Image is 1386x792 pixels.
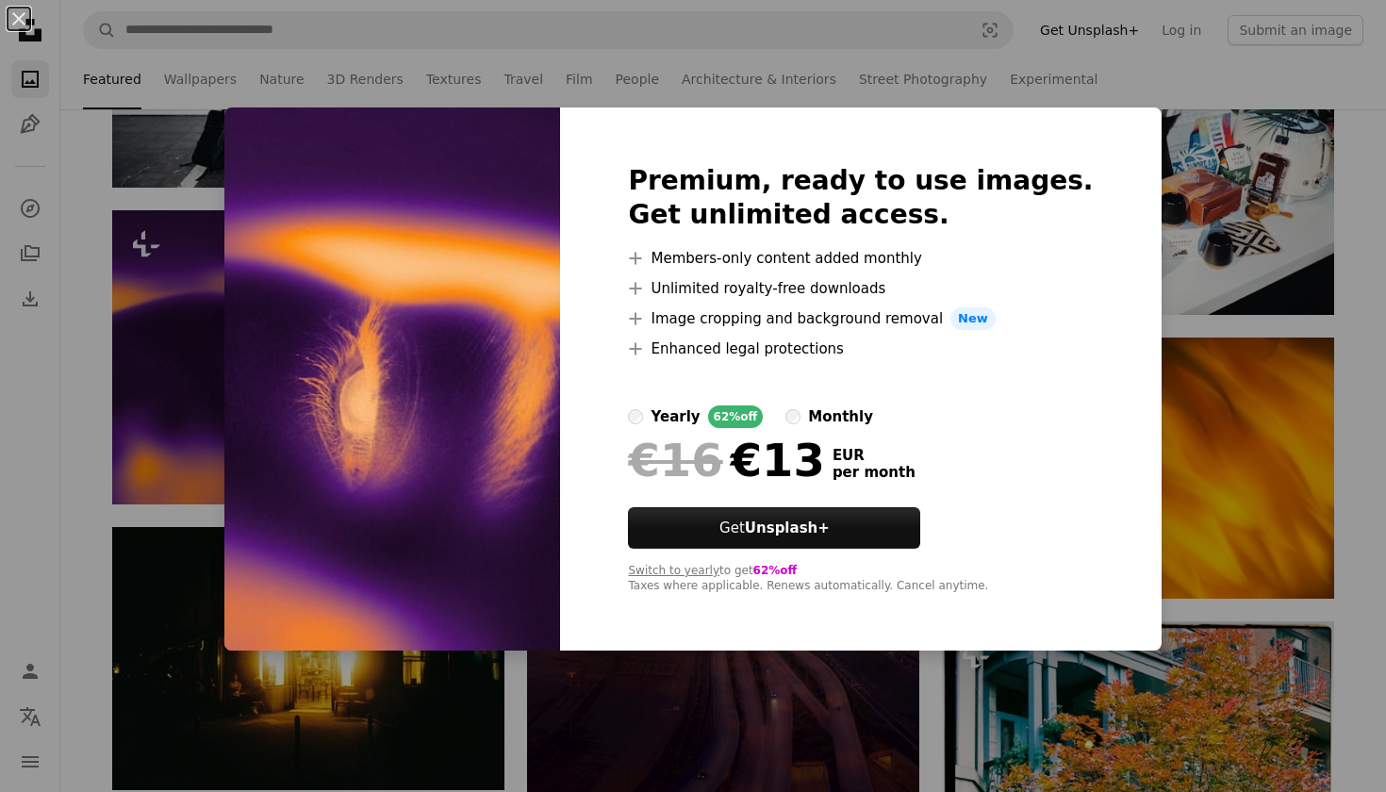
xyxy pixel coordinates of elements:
input: yearly62%off [628,409,643,424]
div: €13 [628,436,824,485]
li: Members-only content added monthly [628,247,1093,270]
li: Enhanced legal protections [628,338,1093,360]
div: to get Taxes where applicable. Renews automatically. Cancel anytime. [628,564,1093,594]
span: New [950,307,996,330]
img: premium_photo-1728419694854-7848ad37e9e5 [224,107,560,651]
div: yearly [651,405,700,428]
h2: Premium, ready to use images. Get unlimited access. [628,164,1093,232]
button: GetUnsplash+ [628,507,920,549]
span: €16 [628,436,722,485]
span: 62% off [753,564,798,577]
div: monthly [808,405,873,428]
li: Unlimited royalty-free downloads [628,277,1093,300]
strong: Unsplash+ [745,520,830,536]
button: Switch to yearly [628,564,719,579]
input: monthly [785,409,800,424]
li: Image cropping and background removal [628,307,1093,330]
span: EUR [833,447,916,464]
div: 62% off [708,405,764,428]
span: per month [833,464,916,481]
